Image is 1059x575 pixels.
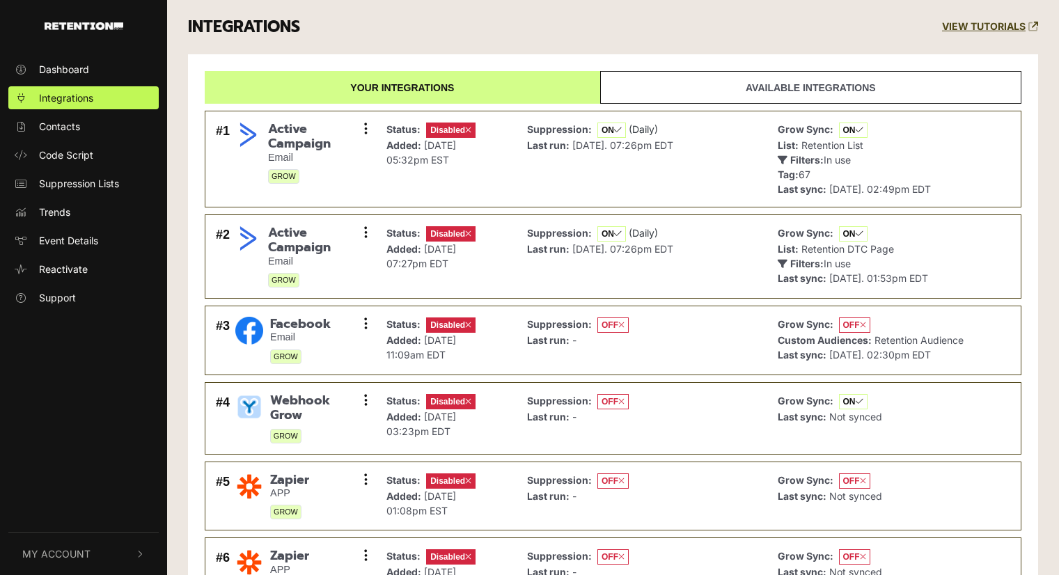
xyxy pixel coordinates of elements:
[270,317,331,332] span: Facebook
[235,122,261,148] img: Active Campaign
[426,394,476,409] span: Disabled
[386,395,421,407] strong: Status:
[216,122,230,196] div: #1
[188,17,300,37] h3: INTEGRATIONS
[778,490,826,502] strong: Last sync:
[527,550,592,562] strong: Suppression:
[597,549,629,565] span: OFF
[527,227,592,239] strong: Suppression:
[22,546,91,561] span: My Account
[386,243,456,269] span: [DATE] 07:27pm EDT
[39,262,88,276] span: Reactivate
[527,474,592,486] strong: Suppression:
[778,256,928,271] p: In use
[839,394,868,409] span: ON
[270,505,301,519] span: GROW
[629,123,658,135] span: (Daily)
[386,334,421,346] strong: Added:
[386,227,421,239] strong: Status:
[268,273,299,287] span: GROW
[527,334,570,346] strong: Last run:
[386,139,421,151] strong: Added:
[270,393,366,423] span: Webhook Grow
[778,139,799,151] strong: List:
[572,139,673,151] span: [DATE]. 07:26pm EDT
[39,62,89,77] span: Dashboard
[426,226,476,242] span: Disabled
[216,473,230,520] div: #5
[778,243,799,255] strong: List:
[942,21,1038,33] a: VIEW TUTORIALS
[778,272,826,284] strong: Last sync:
[778,318,833,330] strong: Grow Sync:
[205,71,600,104] a: Your integrations
[572,334,576,346] span: -
[386,411,421,423] strong: Added:
[8,200,159,223] a: Trends
[386,139,456,166] span: [DATE] 05:32pm EST
[216,393,230,443] div: #4
[778,227,833,239] strong: Grow Sync:
[839,473,870,489] span: OFF
[778,550,833,562] strong: Grow Sync:
[600,71,1021,104] a: Available integrations
[8,58,159,81] a: Dashboard
[39,290,76,305] span: Support
[572,411,576,423] span: -
[216,317,230,364] div: #3
[386,123,421,135] strong: Status:
[270,487,309,499] small: APP
[597,123,626,138] span: ON
[839,123,868,138] span: ON
[527,395,592,407] strong: Suppression:
[572,243,673,255] span: [DATE]. 07:26pm EDT
[839,317,870,333] span: OFF
[8,143,159,166] a: Code Script
[778,168,799,180] strong: Tag:
[597,473,629,489] span: OFF
[778,474,833,486] strong: Grow Sync:
[386,490,456,517] span: [DATE] 01:08pm EST
[801,139,863,151] span: Retention List
[426,473,476,489] span: Disabled
[270,349,301,364] span: GROW
[629,227,658,239] span: (Daily)
[235,317,263,345] img: Facebook
[829,411,882,423] span: Not synced
[39,90,93,105] span: Integrations
[527,243,570,255] strong: Last run:
[39,176,119,191] span: Suppression Lists
[270,331,331,343] small: Email
[8,229,159,252] a: Event Details
[386,474,421,486] strong: Status:
[8,172,159,195] a: Suppression Lists
[778,183,826,195] strong: Last sync:
[386,318,421,330] strong: Status:
[527,411,570,423] strong: Last run:
[829,183,931,195] span: [DATE]. 02:49pm EDT
[386,490,421,502] strong: Added:
[270,473,309,488] span: Zapier
[8,533,159,575] button: My Account
[45,22,123,30] img: Retention.com
[778,167,931,182] p: 67
[572,490,576,502] span: -
[8,115,159,138] a: Contacts
[235,473,263,501] img: Zapier
[778,152,931,167] p: In use
[527,318,592,330] strong: Suppression:
[829,272,928,284] span: [DATE]. 01:53pm EDT
[829,490,882,502] span: Not synced
[39,205,70,219] span: Trends
[386,334,456,361] span: [DATE] 11:09am EDT
[268,226,366,255] span: Active Campaign
[270,549,309,564] span: Zapier
[235,393,263,421] img: Webhook Grow
[386,411,456,437] span: [DATE] 03:23pm EDT
[235,226,261,251] img: Active Campaign
[874,334,964,346] span: Retention Audience
[778,349,826,361] strong: Last sync:
[527,139,570,151] strong: Last run:
[790,154,824,166] strong: Filters:
[426,549,476,565] span: Disabled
